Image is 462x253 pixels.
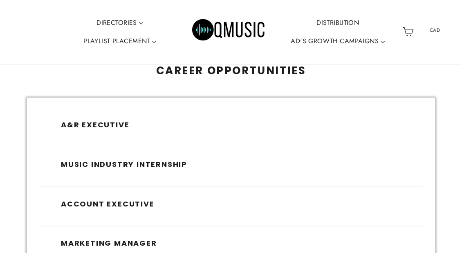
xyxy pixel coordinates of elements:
[287,32,388,51] a: AD'S GROWTH CAMPAIGNS
[419,24,451,36] span: CAD
[192,13,266,50] img: Q Music Promotions
[61,200,401,209] h3: Account Executive
[58,8,399,56] div: Primary
[61,239,401,248] h3: Marketing Manager
[313,13,362,32] a: DISTRIBUTION
[39,110,423,148] a: A&R Executive
[61,160,401,169] h3: Music Industry Internship
[80,32,159,51] a: PLAYLIST PLACEMENT
[61,120,401,129] h3: A&R Executive
[93,13,146,32] a: DIRECTORIES
[39,149,423,187] a: Music Industry Internship
[39,189,423,227] a: Account Executive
